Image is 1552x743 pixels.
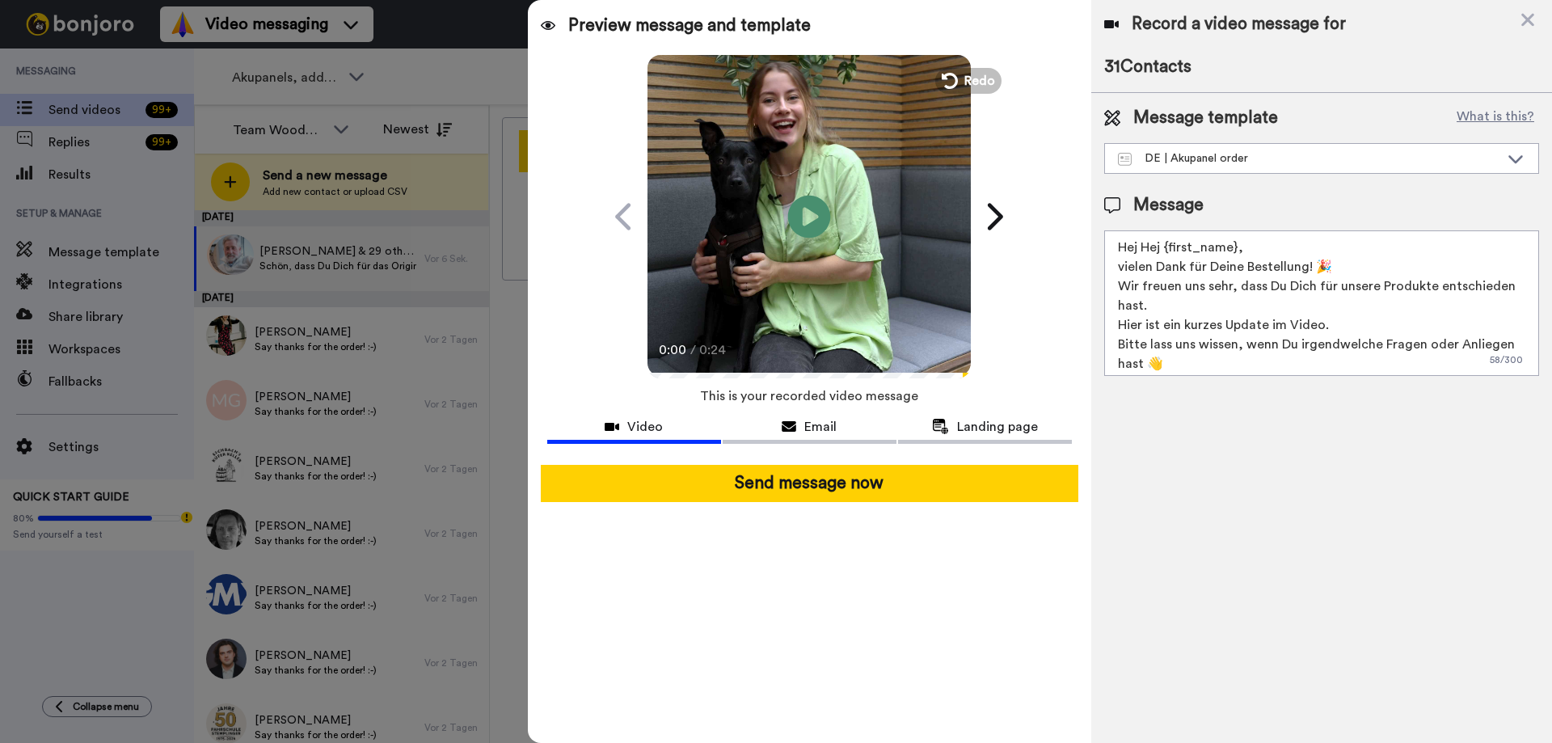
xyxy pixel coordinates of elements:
span: Landing page [957,417,1038,437]
span: 0:00 [659,340,687,360]
span: Message template [1133,106,1278,130]
span: Email [804,417,837,437]
span: Video [627,417,663,437]
span: Message [1133,193,1204,217]
div: DE | Akupanel order [1118,150,1499,167]
span: 0:24 [699,340,727,360]
span: / [690,340,696,360]
textarea: Hej Hej {first_name}, vielen Dank für Deine Bestellung! 🎉 Wir freuen uns sehr, dass Du Dich für u... [1104,230,1539,376]
button: What is this? [1452,106,1539,130]
button: Send message now [541,465,1078,502]
span: This is your recorded video message [700,378,918,414]
img: Message-temps.svg [1118,153,1132,166]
